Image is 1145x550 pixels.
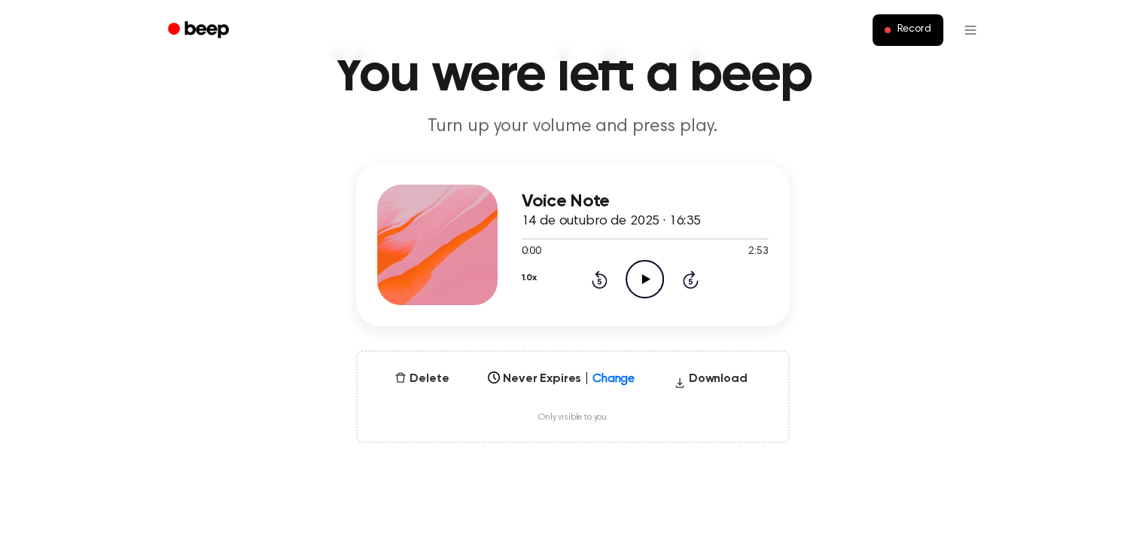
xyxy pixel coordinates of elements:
[157,16,242,45] a: Beep
[522,191,769,212] h3: Voice Note
[522,244,541,260] span: 0:00
[522,265,537,291] button: 1.0x
[668,370,754,394] button: Download
[187,48,958,102] h1: You were left a beep
[284,115,862,139] p: Turn up your volume and press play.
[872,14,942,46] button: Record
[538,412,607,423] span: Only visible to you
[897,23,930,37] span: Record
[748,244,768,260] span: 2:53
[952,12,988,48] button: Open menu
[388,370,455,388] button: Delete
[522,215,701,228] span: 14 de outubro de 2025 · 16:35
